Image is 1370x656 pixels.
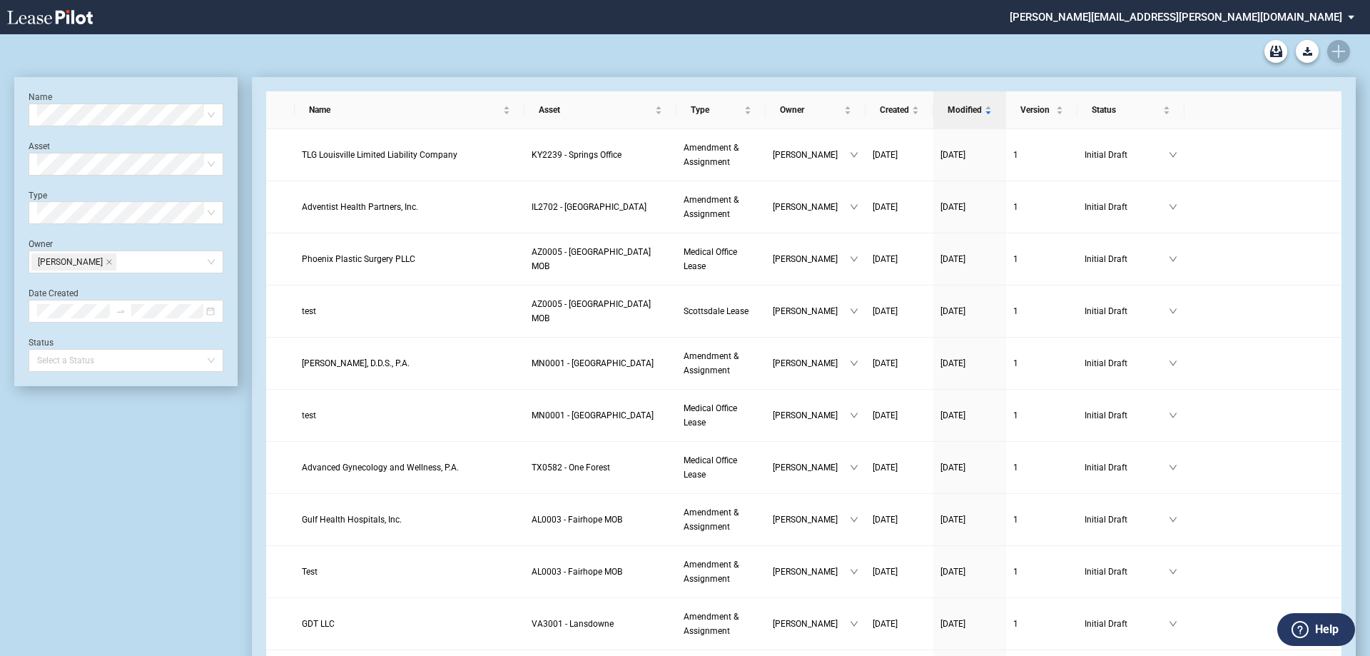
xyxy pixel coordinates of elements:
[940,617,999,631] a: [DATE]
[1013,254,1018,264] span: 1
[866,91,933,129] th: Created
[773,460,850,475] span: [PERSON_NAME]
[1013,356,1070,370] a: 1
[684,610,758,638] a: Amendment & Assignment
[940,567,965,577] span: [DATE]
[29,338,54,348] label: Status
[684,351,739,375] span: Amendment & Assignment
[873,460,926,475] a: [DATE]
[532,565,669,579] a: AL0003 - Fairhope MOB
[873,252,926,266] a: [DATE]
[1085,565,1169,579] span: Initial Draft
[940,306,965,316] span: [DATE]
[532,247,651,271] span: AZ0005 - North Mountain MOB
[524,91,676,129] th: Asset
[532,460,669,475] a: TX0582 - One Forest
[773,617,850,631] span: [PERSON_NAME]
[1013,306,1018,316] span: 1
[116,306,126,316] span: swap-right
[295,91,524,129] th: Name
[948,103,982,117] span: Modified
[773,200,850,214] span: [PERSON_NAME]
[1085,200,1169,214] span: Initial Draft
[1085,356,1169,370] span: Initial Draft
[532,408,669,423] a: MN0001 - [GEOGRAPHIC_DATA]
[684,403,737,428] span: Medical Office Lease
[684,557,758,586] a: Amendment & Assignment
[532,150,621,160] span: KY2239 - Springs Office
[873,515,898,525] span: [DATE]
[532,356,669,370] a: MN0001 - [GEOGRAPHIC_DATA]
[532,202,646,212] span: IL2702 - Bolingbrook Medical Office Building
[302,200,517,214] a: Adventist Health Partners, Inc.
[766,91,866,129] th: Owner
[309,103,499,117] span: Name
[1169,203,1177,211] span: down
[1013,410,1018,420] span: 1
[850,463,858,472] span: down
[940,304,999,318] a: [DATE]
[873,513,926,527] a: [DATE]
[850,359,858,368] span: down
[780,103,841,117] span: Owner
[850,203,858,211] span: down
[773,513,850,527] span: [PERSON_NAME]
[873,306,898,316] span: [DATE]
[773,356,850,370] span: [PERSON_NAME]
[873,565,926,579] a: [DATE]
[1169,567,1177,576] span: down
[106,258,113,266] span: close
[302,148,517,162] a: TLG Louisville Limited Liability Company
[940,515,965,525] span: [DATE]
[684,143,739,167] span: Amendment & Assignment
[684,508,739,532] span: Amendment & Assignment
[684,195,739,219] span: Amendment & Assignment
[302,513,517,527] a: Gulf Health Hospitals, Inc.
[940,150,965,160] span: [DATE]
[1085,252,1169,266] span: Initial Draft
[29,191,47,201] label: Type
[1085,513,1169,527] span: Initial Draft
[302,619,335,629] span: GDT LLC
[1020,103,1053,117] span: Version
[302,565,517,579] a: Test
[940,460,999,475] a: [DATE]
[302,202,418,212] span: Adventist Health Partners, Inc.
[29,239,53,249] label: Owner
[873,408,926,423] a: [DATE]
[116,306,126,316] span: to
[1169,411,1177,420] span: down
[940,463,965,473] span: [DATE]
[940,200,999,214] a: [DATE]
[684,455,737,480] span: Medical Office Lease
[873,410,898,420] span: [DATE]
[29,288,78,298] label: Date Created
[539,103,652,117] span: Asset
[1013,148,1070,162] a: 1
[684,141,758,169] a: Amendment & Assignment
[773,304,850,318] span: [PERSON_NAME]
[850,515,858,524] span: down
[873,202,898,212] span: [DATE]
[684,349,758,378] a: Amendment & Assignment
[302,617,517,631] a: GDT LLC
[1296,40,1319,63] button: Download Blank Form
[873,619,898,629] span: [DATE]
[684,560,739,584] span: Amendment & Assignment
[873,567,898,577] span: [DATE]
[532,567,622,577] span: AL0003 - Fairhope MOB
[850,567,858,576] span: down
[1013,617,1070,631] a: 1
[302,254,415,264] span: Phoenix Plastic Surgery PLLC
[1277,613,1355,646] button: Help
[940,565,999,579] a: [DATE]
[1169,151,1177,159] span: down
[873,200,926,214] a: [DATE]
[1085,460,1169,475] span: Initial Draft
[1085,617,1169,631] span: Initial Draft
[1013,150,1018,160] span: 1
[1013,460,1070,475] a: 1
[873,150,898,160] span: [DATE]
[873,617,926,631] a: [DATE]
[532,299,651,323] span: AZ0005 - North Mountain MOB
